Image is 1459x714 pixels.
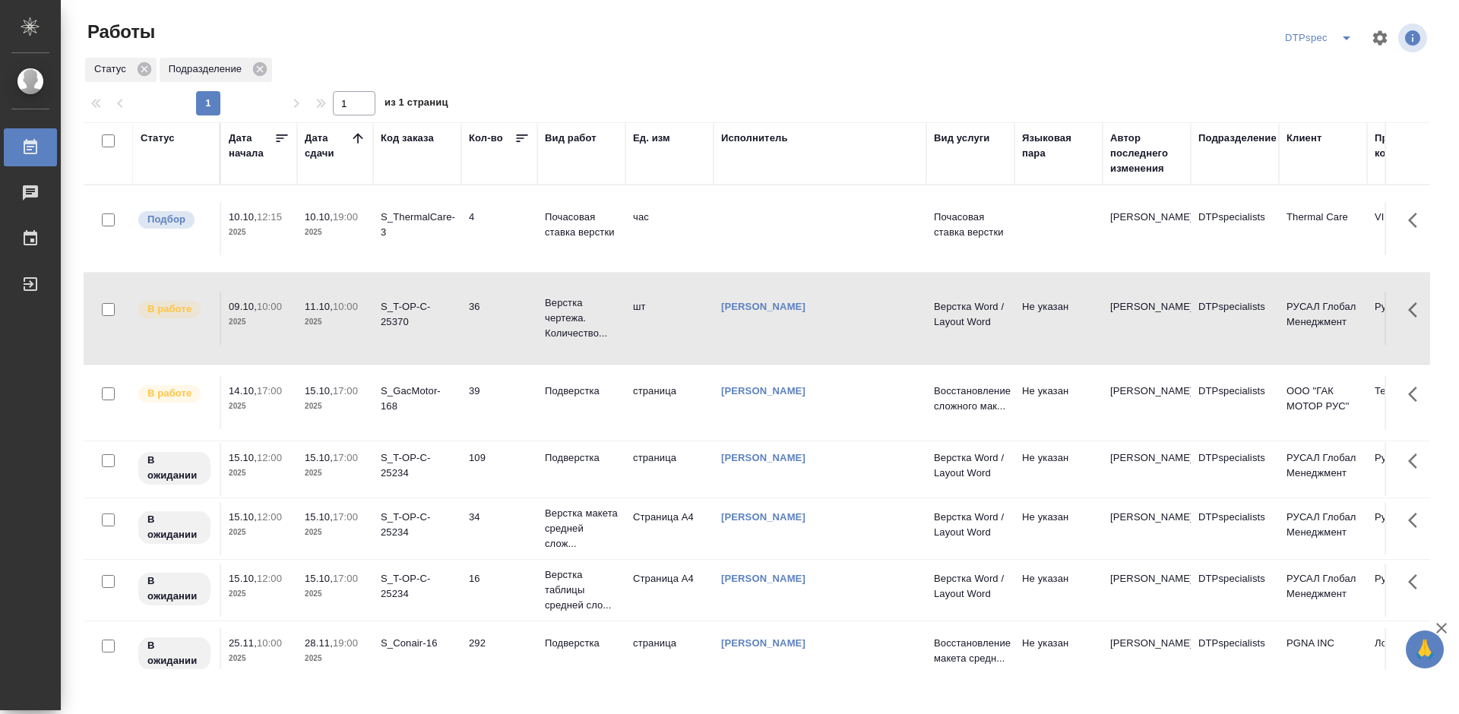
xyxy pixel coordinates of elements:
[625,628,714,681] td: страница
[721,131,788,146] div: Исполнитель
[229,452,257,463] p: 15.10,
[1367,376,1455,429] td: Технический
[381,210,454,240] div: S_ThermalCare-3
[1362,20,1398,56] span: Настроить таблицу
[545,131,597,146] div: Вид работ
[257,511,282,523] p: 12:00
[229,399,290,414] p: 2025
[333,301,358,312] p: 10:00
[305,131,350,161] div: Дата сдачи
[1399,376,1435,412] button: Здесь прячутся важные кнопки
[1287,210,1359,225] p: Thermal Care
[1014,292,1103,345] td: Не указан
[381,450,454,481] div: S_T-OP-C-25234
[625,502,714,555] td: Страница А4
[137,636,212,671] div: Исполнитель назначен, приступать к работе пока рано
[1191,443,1279,496] td: DTPspecialists
[1014,376,1103,429] td: Не указан
[461,202,537,255] td: 4
[1281,26,1362,50] div: split button
[229,637,257,649] p: 25.11,
[137,299,212,320] div: Исполнитель выполняет работу
[934,636,1007,666] p: Восстановление макета средн...
[1367,628,1455,681] td: Локализация
[160,58,272,82] div: Подразделение
[1103,202,1191,255] td: [PERSON_NAME]
[229,525,290,540] p: 2025
[229,651,290,666] p: 2025
[1367,292,1455,345] td: Русал
[305,211,333,223] p: 10.10,
[381,510,454,540] div: S_T-OP-C-25234
[721,573,805,584] a: [PERSON_NAME]
[381,299,454,330] div: S_T-OP-C-25370
[633,131,670,146] div: Ед. изм
[625,202,714,255] td: час
[229,301,257,312] p: 09.10,
[1399,564,1435,600] button: Здесь прячутся важные кнопки
[229,586,290,602] p: 2025
[147,512,201,542] p: В ожидании
[381,384,454,414] div: S_GacMotor-168
[147,212,185,227] p: Подбор
[934,450,1007,481] p: Верстка Word / Layout Word
[229,225,290,240] p: 2025
[257,573,282,584] p: 12:00
[1014,564,1103,617] td: Не указан
[461,502,537,555] td: 34
[147,386,191,401] p: В работе
[137,384,212,404] div: Исполнитель выполняет работу
[1399,443,1435,479] button: Здесь прячутся важные кнопки
[461,376,537,429] td: 39
[1022,131,1095,161] div: Языковая пара
[1103,376,1191,429] td: [PERSON_NAME]
[305,452,333,463] p: 15.10,
[94,62,131,77] p: Статус
[1103,628,1191,681] td: [PERSON_NAME]
[1014,443,1103,496] td: Не указан
[147,453,201,483] p: В ожидании
[305,651,366,666] p: 2025
[333,211,358,223] p: 19:00
[305,314,366,330] p: 2025
[1287,450,1359,481] p: РУСАЛ Глобал Менеджмент
[333,385,358,396] p: 17:00
[229,314,290,330] p: 2025
[1191,376,1279,429] td: DTPspecialists
[147,302,191,317] p: В работе
[545,506,618,551] p: Верстка макета средней слож...
[934,571,1007,602] p: Верстка Word / Layout Word
[137,450,212,486] div: Исполнитель назначен, приступать к работе пока рано
[721,637,805,649] a: [PERSON_NAME]
[1287,384,1359,414] p: ООО "ГАК МОТОР РУС"
[625,292,714,345] td: шт
[85,58,157,82] div: Статус
[229,511,257,523] p: 15.10,
[229,385,257,396] p: 14.10,
[545,295,618,341] p: Верстка чертежа. Количество...
[1014,628,1103,681] td: Не указан
[1399,202,1435,239] button: Здесь прячутся важные кнопки
[305,466,366,481] p: 2025
[1103,502,1191,555] td: [PERSON_NAME]
[625,376,714,429] td: страница
[1399,502,1435,539] button: Здесь прячутся важные кнопки
[137,571,212,607] div: Исполнитель назначен, приступать к работе пока рано
[1191,292,1279,345] td: DTPspecialists
[461,628,537,681] td: 292
[1398,24,1430,52] span: Посмотреть информацию
[934,131,990,146] div: Вид услуги
[333,573,358,584] p: 17:00
[721,511,805,523] a: [PERSON_NAME]
[1287,131,1321,146] div: Клиент
[305,511,333,523] p: 15.10,
[545,567,618,613] p: Верстка таблицы средней сло...
[229,131,274,161] div: Дата начала
[1367,502,1455,555] td: Русал
[257,385,282,396] p: 17:00
[1287,571,1359,602] p: РУСАЛ Глобал Менеджмент
[545,450,618,466] p: Подверстка
[333,511,358,523] p: 17:00
[1287,636,1359,651] p: PGNA INC
[385,93,448,115] span: из 1 страниц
